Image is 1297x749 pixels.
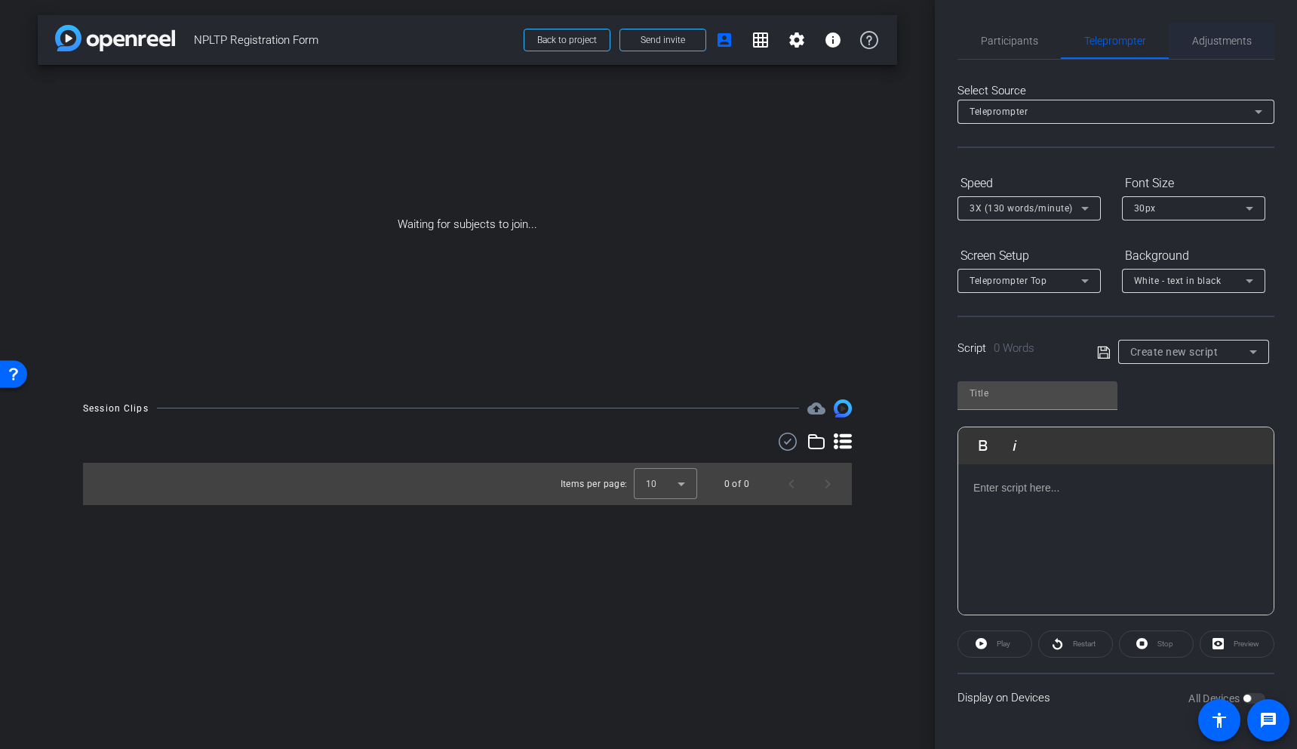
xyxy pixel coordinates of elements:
[1188,691,1243,706] label: All Devices
[970,203,1073,214] span: 3X (130 words/minute)
[641,34,685,46] span: Send invite
[1259,711,1277,729] mat-icon: message
[619,29,706,51] button: Send invite
[1122,171,1265,196] div: Font Size
[1210,711,1228,729] mat-icon: accessibility
[957,340,1076,357] div: Script
[957,171,1101,196] div: Speed
[970,276,1047,286] span: Teleprompter Top
[715,31,733,49] mat-icon: account_box
[773,466,810,502] button: Previous page
[1000,430,1029,461] button: Italic (⌘I)
[824,31,842,49] mat-icon: info
[788,31,806,49] mat-icon: settings
[1134,203,1156,214] span: 30px
[1134,276,1222,286] span: White - text in black
[970,106,1028,117] span: Teleprompter
[83,401,149,416] div: Session Clips
[1192,35,1252,46] span: Adjustments
[807,399,825,418] mat-icon: cloud_upload
[834,399,852,418] img: Session clips
[751,31,770,49] mat-icon: grid_on
[1130,346,1219,358] span: Create new script
[537,35,597,45] span: Back to project
[957,82,1274,100] div: Select Source
[1084,35,1146,46] span: Teleprompter
[957,243,1101,269] div: Screen Setup
[55,25,175,51] img: app-logo
[994,341,1034,355] span: 0 Words
[810,466,846,502] button: Next page
[807,399,825,418] span: Destinations for your clips
[524,29,610,51] button: Back to project
[561,476,628,492] div: Items per page:
[724,476,749,492] div: 0 of 0
[970,384,1105,402] input: Title
[969,430,997,461] button: Bold (⌘B)
[981,35,1038,46] span: Participants
[194,25,515,55] span: NPLTP Registration Form
[957,673,1274,722] div: Display on Devices
[1122,243,1265,269] div: Background
[38,65,897,384] div: Waiting for subjects to join...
